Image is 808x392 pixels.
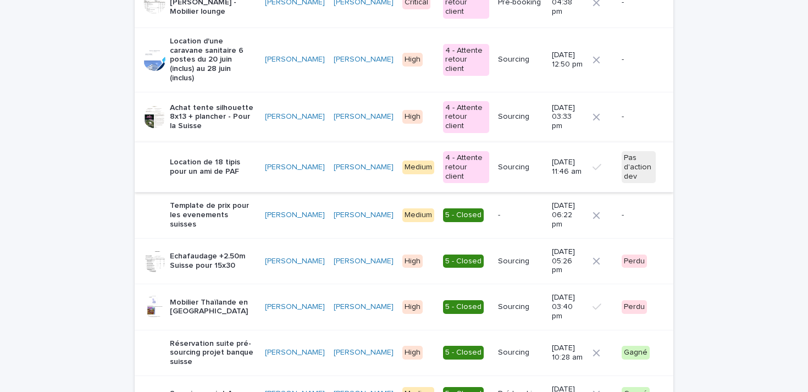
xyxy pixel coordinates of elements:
[170,103,256,131] p: Achat tente silhouette 8x13 + plancher - Pour la Suisse
[334,348,394,357] a: [PERSON_NAME]
[402,53,423,67] div: High
[170,158,256,176] p: Location de 18 tipis pour un ami de PAF
[498,163,543,172] p: Sourcing
[622,211,656,220] p: -
[443,151,489,183] div: 4 - Attente retour client
[135,238,673,284] tr: Echafaudage +2.50m Suisse pour 15x30[PERSON_NAME] [PERSON_NAME] High5 - ClosedSourcing[DATE] 05:2...
[135,27,673,92] tr: Location d'une caravane sanitaire 6 postes du 20 juin (inclus) au 28 juin (inclus)[PERSON_NAME] [...
[170,252,256,270] p: Echafaudage +2.50m Suisse pour 15x30
[402,208,434,222] div: Medium
[334,55,394,64] a: [PERSON_NAME]
[552,201,584,229] p: [DATE] 06:22 pm
[443,44,489,76] div: 4 - Attente retour client
[552,158,584,176] p: [DATE] 11:46 am
[334,257,394,266] a: [PERSON_NAME]
[622,151,656,183] div: Pas d'action dev
[622,346,650,360] div: Gagné
[402,346,423,360] div: High
[135,142,673,192] tr: Location de 18 tipis pour un ami de PAF[PERSON_NAME] [PERSON_NAME] Medium4 - Attente retour clien...
[443,101,489,133] div: 4 - Attente retour client
[552,344,584,362] p: [DATE] 10:28 am
[498,302,543,312] p: Sourcing
[443,346,484,360] div: 5 - Closed
[552,103,584,131] p: [DATE] 03:33 pm
[552,247,584,275] p: [DATE] 05:26 pm
[265,257,325,266] a: [PERSON_NAME]
[135,330,673,376] tr: Réservation suite pré-sourcing projet banque suisse[PERSON_NAME] [PERSON_NAME] High5 - ClosedSour...
[170,339,256,367] p: Réservation suite pré-sourcing projet banque suisse
[622,300,647,314] div: Perdu
[443,300,484,314] div: 5 - Closed
[552,293,584,321] p: [DATE] 03:40 pm
[265,348,325,357] a: [PERSON_NAME]
[622,55,656,64] p: -
[265,302,325,312] a: [PERSON_NAME]
[402,300,423,314] div: High
[135,284,673,330] tr: Mobilier Thaïlande en [GEOGRAPHIC_DATA][PERSON_NAME] [PERSON_NAME] High5 - ClosedSourcing[DATE] 0...
[265,55,325,64] a: [PERSON_NAME]
[498,55,543,64] p: Sourcing
[443,208,484,222] div: 5 - Closed
[334,112,394,122] a: [PERSON_NAME]
[402,161,434,174] div: Medium
[402,255,423,268] div: High
[135,192,673,238] tr: Template de prix pour les evenements suisses[PERSON_NAME] [PERSON_NAME] Medium5 - Closed-[DATE] 0...
[443,255,484,268] div: 5 - Closed
[265,211,325,220] a: [PERSON_NAME]
[135,92,673,142] tr: Achat tente silhouette 8x13 + plancher - Pour la Suisse[PERSON_NAME] [PERSON_NAME] High4 - Attent...
[552,51,584,69] p: [DATE] 12:50 pm
[498,112,543,122] p: Sourcing
[622,255,647,268] div: Perdu
[334,211,394,220] a: [PERSON_NAME]
[334,163,394,172] a: [PERSON_NAME]
[622,112,656,122] p: -
[498,211,543,220] p: -
[498,257,543,266] p: Sourcing
[402,110,423,124] div: High
[170,201,256,229] p: Template de prix pour les evenements suisses
[265,163,325,172] a: [PERSON_NAME]
[334,302,394,312] a: [PERSON_NAME]
[265,112,325,122] a: [PERSON_NAME]
[170,37,256,83] p: Location d'une caravane sanitaire 6 postes du 20 juin (inclus) au 28 juin (inclus)
[498,348,543,357] p: Sourcing
[170,298,256,317] p: Mobilier Thaïlande en [GEOGRAPHIC_DATA]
